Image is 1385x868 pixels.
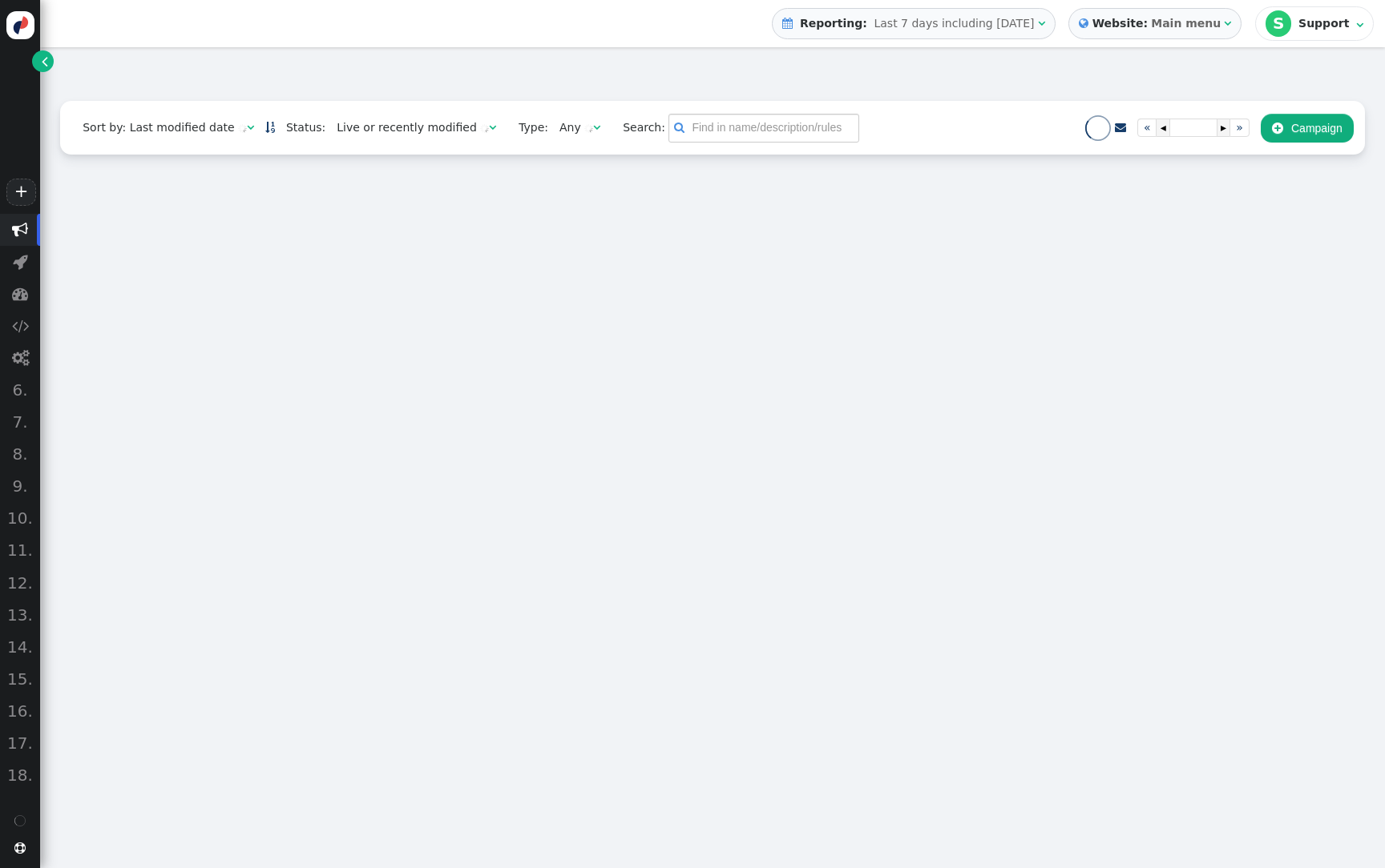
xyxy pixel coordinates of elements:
a: « [1137,119,1157,137]
span:  [12,286,28,302]
span:  [1356,19,1363,30]
a:  [1115,121,1126,134]
span: Status: [275,119,325,136]
span:  [1272,122,1283,135]
span:  [1224,18,1231,29]
span:  [14,842,26,854]
span:  [42,53,48,70]
div: Any [559,119,581,136]
b: Reporting: [797,17,870,30]
img: loading.gif [238,124,247,133]
span: Type: [507,119,548,136]
a: » [1230,119,1250,137]
div: S [1266,10,1291,36]
span:  [1079,15,1088,32]
span:  [12,222,28,238]
span:  [12,318,29,334]
div: Live or recently modified [337,119,476,136]
a: ▸ [1217,119,1230,137]
a:  [265,121,275,134]
a:  [32,50,54,72]
span:  [674,119,684,136]
input: Find in name/description/rules [668,114,859,143]
span:  [782,18,793,29]
b: Website: [1088,15,1151,32]
span:  [247,122,254,133]
span: Last 7 days including [DATE] [874,17,1034,30]
img: logo-icon.svg [6,11,34,39]
span: Sorted in ascending order [265,122,275,133]
span: Search: [612,121,665,134]
div: Support [1298,17,1353,30]
span:  [1038,18,1045,29]
a: ◂ [1157,119,1169,137]
img: loading.gif [584,124,593,133]
span:  [1115,122,1126,133]
span:  [13,254,28,270]
img: loading.gif [480,124,489,133]
a: + [6,179,35,206]
div: Sort by: Last modified date [83,119,234,136]
b: Main menu [1151,17,1221,30]
button: Campaign [1261,114,1354,143]
span:  [12,350,29,366]
span:  [593,122,600,133]
span:  [489,122,496,133]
